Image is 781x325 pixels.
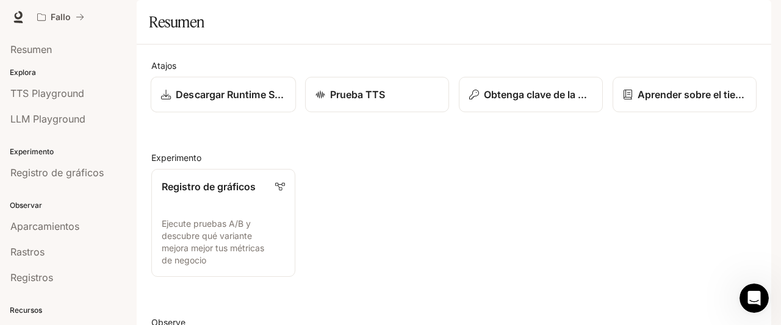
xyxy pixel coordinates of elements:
[162,179,256,194] p: Registro de gráficos
[32,5,90,29] button: Todos los espacios de trabajo
[51,12,71,23] p: Fallo
[151,77,296,113] a: Descargar Runtime SDK
[613,77,757,112] a: Aprender sobre el tiempo de carrera
[305,77,449,112] a: Prueba TTS
[149,10,204,34] h1: Resumen
[151,59,757,72] h2: Atajos
[176,87,286,102] p: Descargar Runtime SDK
[162,218,285,266] p: Ejecute pruebas A/B y descubre qué variante mejora mejor tus métricas de negocio
[459,77,603,112] button: Obtenga clave de la API
[151,169,295,277] a: Registro de gráficosEjecute pruebas A/B y descubre qué variante mejora mejor tus métricas de negocio
[484,87,592,102] p: Obtenga clave de la API
[151,151,757,164] h2: Experimento
[740,284,769,313] iframe: Intercom live chat
[330,87,385,102] p: Prueba TTS
[638,87,746,102] p: Aprender sobre el tiempo de carrera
